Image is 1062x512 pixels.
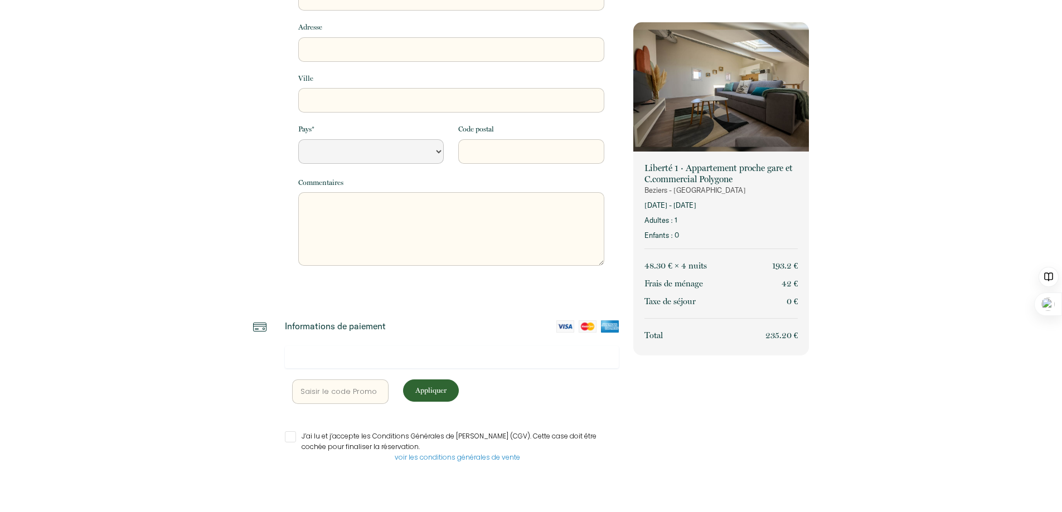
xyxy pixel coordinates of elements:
span: s [704,261,707,271]
img: visa-card [556,320,574,333]
p: Béziers - [GEOGRAPHIC_DATA] [644,185,798,196]
p: 0 € [787,295,798,308]
p: Taxe de séjour [644,295,696,308]
p: 48.30 € × 4 nuit [644,259,707,272]
p: Appliquer [407,385,455,396]
span: Total [644,330,663,340]
p: 42 € [782,277,798,290]
label: Pays [298,124,314,135]
p: 193.2 € [772,259,798,272]
label: Adresse [298,22,322,33]
iframe: Cadre de saisie sécurisé pour le paiement par carte [292,352,612,362]
img: rental-image [633,22,809,154]
img: amex [601,320,619,333]
label: Ville [298,73,313,84]
span: 235.20 € [765,330,798,340]
label: Commentaires [298,177,343,188]
p: Adultes : 1 [644,215,798,226]
img: credit-card [253,320,266,334]
p: Enfants : 0 [644,230,798,241]
img: mastercard [579,320,597,333]
input: Saisir le code Promo [292,379,389,404]
p: Informations de paiement [285,320,386,331]
a: voir les conditions générales de vente [395,452,520,462]
p: Liberté 1 · Appartement proche gare et C.commercial Polygone [644,163,798,185]
button: Appliquer [403,379,459,402]
label: Code postal [458,124,494,135]
p: Frais de ménage [644,277,703,290]
select: Default select example [298,139,444,164]
p: [DATE] - [DATE] [644,200,798,211]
